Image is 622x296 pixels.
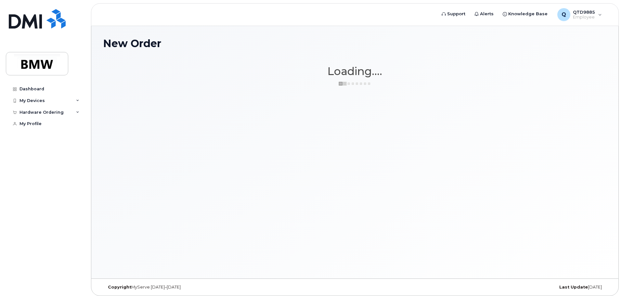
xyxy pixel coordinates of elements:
h1: Loading.... [103,65,607,77]
h1: New Order [103,38,607,49]
div: [DATE] [439,285,607,290]
img: ajax-loader-3a6953c30dc77f0bf724df975f13086db4f4c1262e45940f03d1251963f1bf2e.gif [339,81,371,86]
strong: Last Update [559,285,588,290]
div: MyServe [DATE]–[DATE] [103,285,271,290]
strong: Copyright [108,285,131,290]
